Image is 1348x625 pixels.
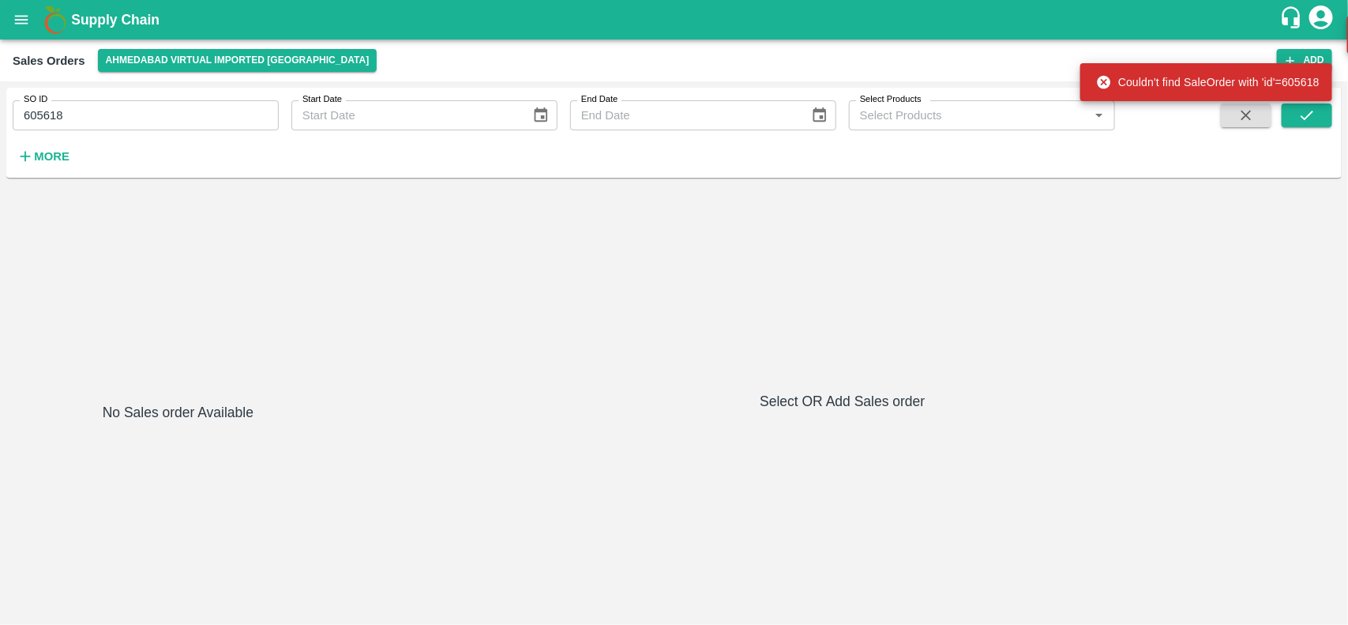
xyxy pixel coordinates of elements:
label: End Date [581,93,618,106]
button: Select DC [98,49,377,72]
div: account of current user [1307,3,1335,36]
div: Sales Orders [13,51,85,71]
h6: Select OR Add Sales order [350,390,1335,412]
label: Start Date [302,93,342,106]
button: More [13,143,73,170]
label: Select Products [860,93,922,106]
h6: No Sales order Available [103,401,253,612]
label: SO ID [24,93,47,106]
strong: More [34,150,69,163]
input: End Date [570,100,798,130]
img: logo [39,4,71,36]
button: Choose date [526,100,556,130]
input: Enter SO ID [13,100,279,130]
div: customer-support [1279,6,1307,34]
input: Start Date [291,100,520,130]
button: Open [1089,105,1110,126]
b: Supply Chain [71,12,160,28]
div: Couldn't find SaleOrder with 'id'=605618 [1096,68,1320,96]
button: Choose date [805,100,835,130]
input: Select Products [854,105,1084,126]
button: open drawer [3,2,39,38]
a: Supply Chain [71,9,1279,31]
